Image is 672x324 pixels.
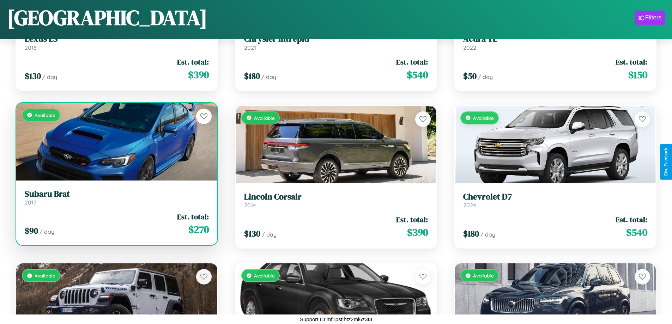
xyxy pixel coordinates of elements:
span: Est. total: [616,214,647,225]
span: / day [478,73,493,80]
span: Available [35,273,55,279]
a: Lexus ES2018 [25,34,209,51]
a: Acura TL2022 [463,34,647,51]
span: Est. total: [177,57,209,67]
a: Chrysler Intrepid2021 [244,34,428,51]
span: Est. total: [616,57,647,67]
span: / day [42,73,57,80]
span: $ 90 [25,225,38,237]
span: Available [35,112,55,118]
span: 2018 [25,44,37,51]
span: 2014 [244,202,256,209]
span: 2017 [25,199,36,206]
span: / day [480,231,495,238]
span: Available [473,273,494,279]
span: $ 130 [244,228,260,239]
span: Available [254,115,275,121]
h3: Chevrolet D7 [463,192,647,202]
span: Est. total: [396,214,428,225]
span: $ 390 [407,225,428,239]
span: $ 540 [626,225,647,239]
span: 2022 [463,44,476,51]
h3: Lincoln Corsair [244,192,428,202]
h1: [GEOGRAPHIC_DATA] [7,3,207,32]
span: $ 50 [463,70,477,82]
a: Lincoln Corsair2014 [244,192,428,209]
span: / day [262,231,277,238]
span: / day [40,228,54,235]
button: Filters [635,11,665,25]
span: $ 540 [407,68,428,82]
span: 2024 [463,202,476,209]
span: Est. total: [396,57,428,67]
h3: Subaru Brat [25,189,209,199]
span: / day [261,73,276,80]
span: $ 130 [25,70,41,82]
h3: Lexus ES [25,34,209,44]
span: $ 150 [628,68,647,82]
span: $ 180 [244,70,260,82]
span: Available [254,273,275,279]
h3: Acura TL [463,34,647,44]
p: Support ID: mf1pstjhtz2ml6z3t3 [300,314,372,324]
a: Chevrolet D72024 [463,192,647,209]
span: $ 270 [188,222,209,237]
span: Available [473,115,494,121]
h3: Chrysler Intrepid [244,34,428,44]
span: 2021 [244,44,256,51]
span: $ 180 [463,228,479,239]
span: $ 390 [188,68,209,82]
span: Est. total: [177,212,209,222]
div: Filters [645,14,661,21]
div: Give Feedback [664,148,668,176]
a: Subaru Brat2017 [25,189,209,206]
